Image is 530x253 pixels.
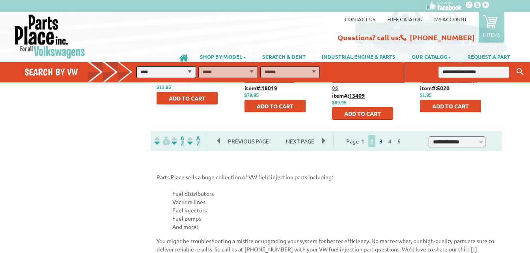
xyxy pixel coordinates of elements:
p: Parts Place sells a huge collection of VW field injection parts including: [157,173,496,181]
img: Parts Place Inc! [14,14,86,59]
li: Fuel pumps [172,214,496,223]
button: Keyword Search [514,65,526,78]
li: Fuel injectors [172,206,496,214]
a: SCRATCH & DENT [254,50,314,63]
span: Add to Cart [257,102,293,110]
span: Add to Cart [169,95,205,102]
a: 0 items [479,12,504,43]
img: filterpricelow.svg [154,136,170,145]
a: OUR CATALOG [404,50,459,63]
a: Previous Page [217,138,278,145]
b: item#: [420,84,450,91]
li: And more! [172,223,496,231]
u: 13409 [349,92,365,99]
a: My Account [434,16,467,22]
span: $13.95 [157,85,171,90]
button: Add to Cart [332,107,393,120]
a: 4 [386,138,394,145]
button: Add to Cart [420,100,481,112]
u: 5020 [437,84,450,91]
a: Free Catalog [387,16,422,22]
a: Fuel Pressure Regulator: Jetta, Golf, New Beetle, Passat & Many Others 92-06 [332,61,406,91]
button: Add to Cart [157,92,218,104]
span: $1.95 [420,93,432,98]
span: $89.95 [332,100,347,106]
a: Next Page [278,138,322,145]
h4: Search by VW [24,66,138,78]
span: 2 [368,135,375,147]
li: Fuel distributors [172,190,496,198]
a: INDUSTRIAL ENGINE & PARTS [314,50,403,63]
a: REQUEST A PART [459,50,518,63]
u: 18019 [261,84,277,91]
span: Add to Cart [344,110,381,117]
a: Contact us [345,16,375,22]
a: 3 [377,138,384,145]
span: Add to Cart [432,102,469,110]
img: Sort by Headline [170,136,186,145]
b: item#: [332,92,365,99]
button: Add to Cart [244,100,306,112]
div: Page [333,134,416,147]
span: Previous Page [220,135,277,147]
span: $79.95 [244,93,259,98]
li: Vacuum lines [172,198,496,206]
p: 0 items [483,31,500,38]
span: Next Page [278,135,322,147]
a: 1 [359,138,366,145]
b: item#: [244,84,277,91]
a: 5 [396,138,403,145]
img: Sort by Sales Rank [186,136,202,145]
a: SHOP BY MODEL [192,50,254,63]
